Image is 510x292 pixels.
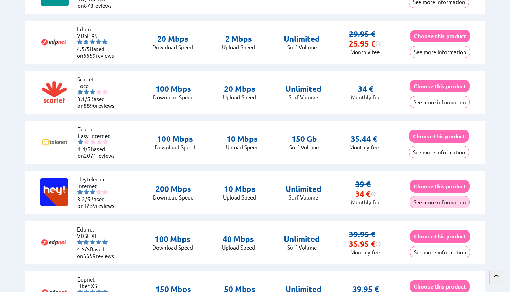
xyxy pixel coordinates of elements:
[410,199,470,205] a: See more information
[284,34,320,44] p: Unlimited
[153,84,194,94] p: 100 Mbps
[226,144,259,151] p: Upload Speed
[409,149,469,155] a: See more information
[410,196,470,208] button: See more information
[286,84,322,94] p: Unlimited
[83,39,89,44] img: starnr2
[355,189,376,199] div: 34 €
[77,39,83,44] img: starnr1
[77,233,119,239] li: VDSL XL
[78,126,119,132] li: Telenet
[409,130,469,143] button: Choose this product
[77,89,83,95] img: starnr1
[84,152,96,159] span: 2071
[349,39,381,49] div: 25.95 €
[84,102,96,109] span: 8890
[410,83,470,89] a: Choose this product
[351,134,377,144] p: 35.44 €
[409,133,469,139] a: Choose this product
[78,132,119,139] li: Easy Internet
[223,194,256,201] p: Upload Speed
[410,233,470,240] a: Choose this product
[77,226,119,233] li: Edpnet
[286,194,322,201] p: Surf Volume
[77,76,119,82] li: Scarlet
[77,96,119,109] li: Based on reviews
[84,139,90,145] img: starnr2
[349,239,381,249] div: 35.95 €
[410,99,470,105] a: See more information
[349,229,375,239] s: 39.95 €
[410,180,470,193] button: Choose this product
[77,46,90,52] span: 4.5/5
[77,196,90,202] span: 3.2/5
[78,146,91,152] span: 1.4/5
[375,41,381,47] img: information
[222,234,255,244] p: 40 Mbps
[90,239,95,245] img: starnr3
[102,89,108,95] img: starnr5
[40,78,68,106] img: Logo of Scarlet
[96,239,101,245] img: starnr4
[152,244,193,251] p: Download Speed
[410,283,470,290] a: Choose this product
[284,244,320,251] p: Surf Volume
[90,39,95,44] img: starnr3
[77,283,119,289] li: Fiber XS
[77,196,119,209] li: Based on reviews
[223,94,256,100] p: Upload Speed
[77,26,119,32] li: Edpnet
[410,246,470,258] button: See more information
[222,44,255,50] p: Upload Speed
[410,183,470,189] a: Choose this product
[152,234,193,244] p: 100 Mbps
[155,144,195,151] p: Download Speed
[41,128,69,156] img: Logo of Telenet
[349,29,375,39] s: 29.95 €
[83,52,96,59] span: 6659
[77,32,119,39] li: VDSL XS
[77,96,90,102] span: 3.1/5
[286,94,322,100] p: Surf Volume
[96,139,102,145] img: starnr4
[84,202,96,209] span: 1259
[226,134,259,144] p: 10 Mbps
[77,46,119,59] li: Based on reviews
[78,146,119,159] li: Based on reviews
[371,191,376,197] img: information
[409,146,469,158] button: See more information
[84,189,89,195] img: starnr2
[90,189,95,195] img: starnr3
[90,139,96,145] img: starnr3
[84,89,89,95] img: starnr2
[351,199,380,205] p: Monthly fee
[102,39,108,44] img: starnr5
[286,184,322,194] p: Unlimited
[355,179,371,189] s: 39 €
[410,230,470,243] button: Choose this product
[77,246,90,252] span: 4.5/5
[96,89,102,95] img: starnr4
[349,144,379,151] p: Monthly fee
[289,144,319,151] p: Surf Volume
[223,184,256,194] p: 10 Mbps
[77,239,83,245] img: starnr1
[102,189,108,195] img: starnr5
[153,184,194,194] p: 200 Mbps
[222,34,255,44] p: 2 Mbps
[349,249,381,255] p: Monthly fee
[410,96,470,108] button: See more information
[410,33,470,39] a: Choose this product
[410,30,470,42] button: Choose this product
[284,234,320,244] p: Unlimited
[153,94,194,100] p: Download Speed
[84,2,93,9] span: 878
[289,134,319,144] p: 150 Gb
[96,189,102,195] img: starnr4
[102,239,108,245] img: starnr5
[40,228,68,256] img: Logo of Edpnet
[351,94,380,100] p: Monthly fee
[83,252,96,259] span: 6659
[77,189,83,195] img: starnr1
[77,246,119,259] li: Based on reviews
